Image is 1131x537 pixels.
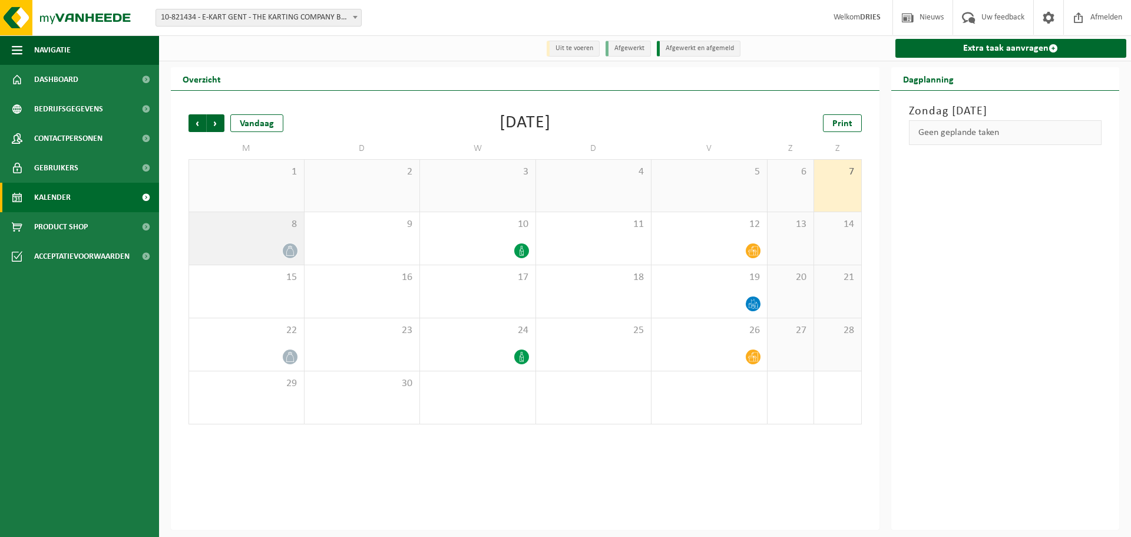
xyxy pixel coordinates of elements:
span: Contactpersonen [34,124,102,153]
span: 22 [195,324,298,337]
span: 23 [310,324,414,337]
h2: Overzicht [171,67,233,90]
span: 8 [195,218,298,231]
span: 29 [195,377,298,390]
span: 10-821434 - E-KART GENT - THE KARTING COMPANY BV - GENT [156,9,362,27]
td: D [305,138,421,159]
span: Navigatie [34,35,71,65]
span: 9 [310,218,414,231]
span: 2 [310,166,414,179]
span: 27 [773,324,808,337]
h2: Dagplanning [891,67,965,90]
span: Acceptatievoorwaarden [34,242,130,271]
div: Geen geplande taken [909,120,1102,145]
div: [DATE] [500,114,551,132]
td: W [420,138,536,159]
span: 30 [310,377,414,390]
span: 16 [310,271,414,284]
span: 10-821434 - E-KART GENT - THE KARTING COMPANY BV - GENT [156,9,361,26]
span: Vorige [188,114,206,132]
span: Dashboard [34,65,78,94]
a: Print [823,114,862,132]
li: Afgewerkt en afgemeld [657,41,740,57]
span: 6 [773,166,808,179]
span: 28 [820,324,855,337]
span: Kalender [34,183,71,212]
span: 12 [657,218,761,231]
div: Vandaag [230,114,283,132]
span: 19 [657,271,761,284]
span: 3 [426,166,530,179]
strong: DRIES [860,13,881,22]
td: M [188,138,305,159]
span: 24 [426,324,530,337]
span: 15 [195,271,298,284]
span: 10 [426,218,530,231]
td: Z [768,138,815,159]
span: 5 [657,166,761,179]
span: 18 [542,271,646,284]
span: 14 [820,218,855,231]
span: Print [832,119,852,129]
span: 20 [773,271,808,284]
span: 1 [195,166,298,179]
span: Bedrijfsgegevens [34,94,103,124]
li: Uit te voeren [547,41,600,57]
span: 4 [542,166,646,179]
td: D [536,138,652,159]
span: 26 [657,324,761,337]
span: 11 [542,218,646,231]
td: Z [814,138,861,159]
span: 17 [426,271,530,284]
span: 13 [773,218,808,231]
span: 25 [542,324,646,337]
span: 21 [820,271,855,284]
h3: Zondag [DATE] [909,103,1102,120]
span: Volgende [207,114,224,132]
span: Product Shop [34,212,88,242]
td: V [652,138,768,159]
span: 7 [820,166,855,179]
span: Gebruikers [34,153,78,183]
li: Afgewerkt [606,41,651,57]
a: Extra taak aanvragen [895,39,1127,58]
